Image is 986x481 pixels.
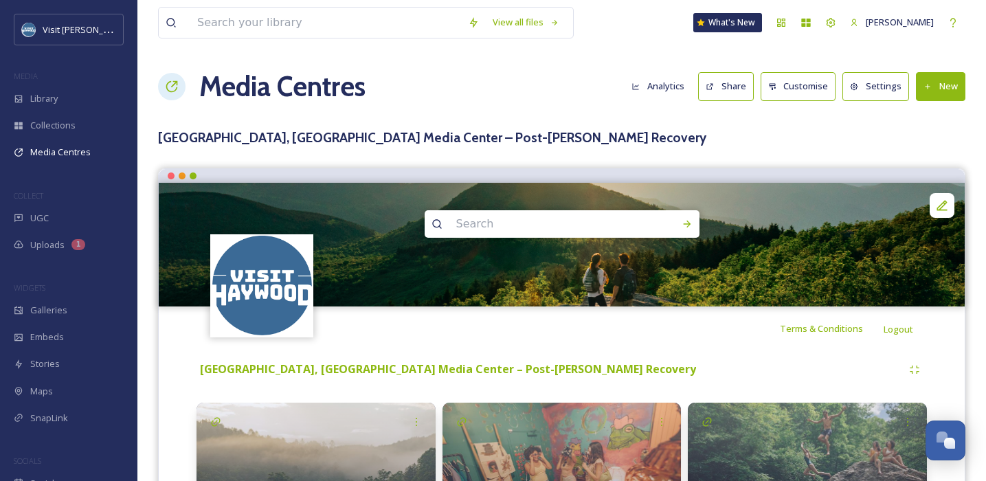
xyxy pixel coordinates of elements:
[190,8,461,38] input: Search your library
[761,72,843,100] a: Customise
[486,9,566,36] a: View all files
[212,236,312,335] img: images.png
[884,323,913,335] span: Logout
[159,183,965,306] img: 061825 4556 visit haywood day 4-Edit.jpg
[30,304,67,317] span: Galleries
[30,119,76,132] span: Collections
[30,146,91,159] span: Media Centres
[866,16,934,28] span: [PERSON_NAME]
[14,456,41,466] span: SOCIALS
[30,412,68,425] span: SnapLink
[780,320,884,337] a: Terms & Conditions
[158,128,965,148] h3: [GEOGRAPHIC_DATA], [GEOGRAPHIC_DATA] Media Center – Post-[PERSON_NAME] Recovery
[926,421,965,460] button: Open Chat
[842,72,916,100] a: Settings
[14,190,43,201] span: COLLECT
[200,361,696,377] strong: [GEOGRAPHIC_DATA], [GEOGRAPHIC_DATA] Media Center – Post-[PERSON_NAME] Recovery
[199,66,366,107] a: Media Centres
[761,72,836,100] button: Customise
[449,209,638,239] input: Search
[30,92,58,105] span: Library
[625,73,698,100] a: Analytics
[71,239,85,250] div: 1
[43,23,130,36] span: Visit [PERSON_NAME]
[843,9,941,36] a: [PERSON_NAME]
[698,72,754,100] button: Share
[780,322,863,335] span: Terms & Conditions
[30,331,64,344] span: Embeds
[916,72,965,100] button: New
[14,282,45,293] span: WIDGETS
[625,73,691,100] button: Analytics
[842,72,909,100] button: Settings
[30,357,60,370] span: Stories
[30,238,65,251] span: Uploads
[30,212,49,225] span: UGC
[22,23,36,36] img: images.png
[693,13,762,32] a: What's New
[30,385,53,398] span: Maps
[14,71,38,81] span: MEDIA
